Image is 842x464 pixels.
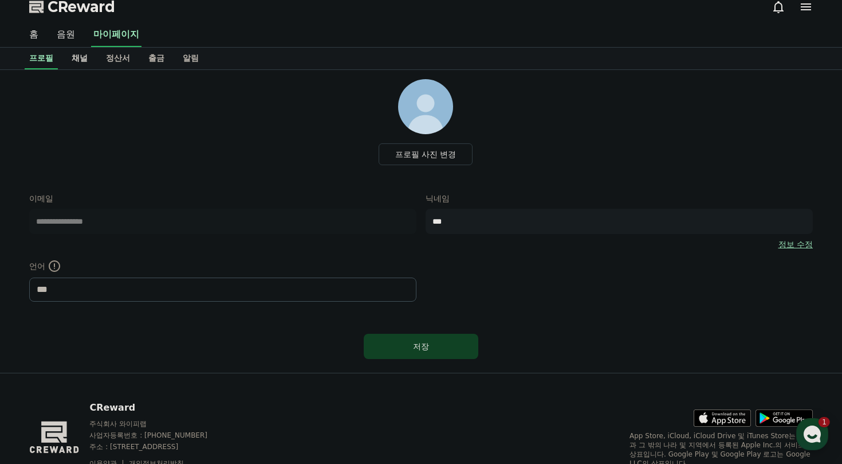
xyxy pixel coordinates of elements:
[89,401,229,415] p: CReward
[89,431,229,440] p: 사업자등록번호 : [PHONE_NUMBER]
[139,48,174,69] a: 출금
[116,363,120,372] span: 1
[89,419,229,428] p: 주식회사 와이피랩
[398,79,453,134] img: profile_image
[97,48,139,69] a: 정산서
[20,23,48,47] a: 홈
[48,23,84,47] a: 음원
[62,48,97,69] a: 채널
[148,364,220,392] a: 설정
[25,48,58,69] a: 프로필
[36,381,43,390] span: 홈
[426,193,813,204] p: 닉네임
[387,341,455,352] div: 저장
[3,364,76,392] a: 홈
[177,381,191,390] span: 설정
[105,381,119,391] span: 대화
[778,239,813,250] a: 정보 수정
[91,23,141,47] a: 마이페이지
[29,193,416,204] p: 이메일
[76,364,148,392] a: 1대화
[364,334,478,359] button: 저장
[29,259,416,273] p: 언어
[174,48,208,69] a: 알림
[379,143,473,165] label: 프로필 사진 변경
[89,442,229,451] p: 주소 : [STREET_ADDRESS]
